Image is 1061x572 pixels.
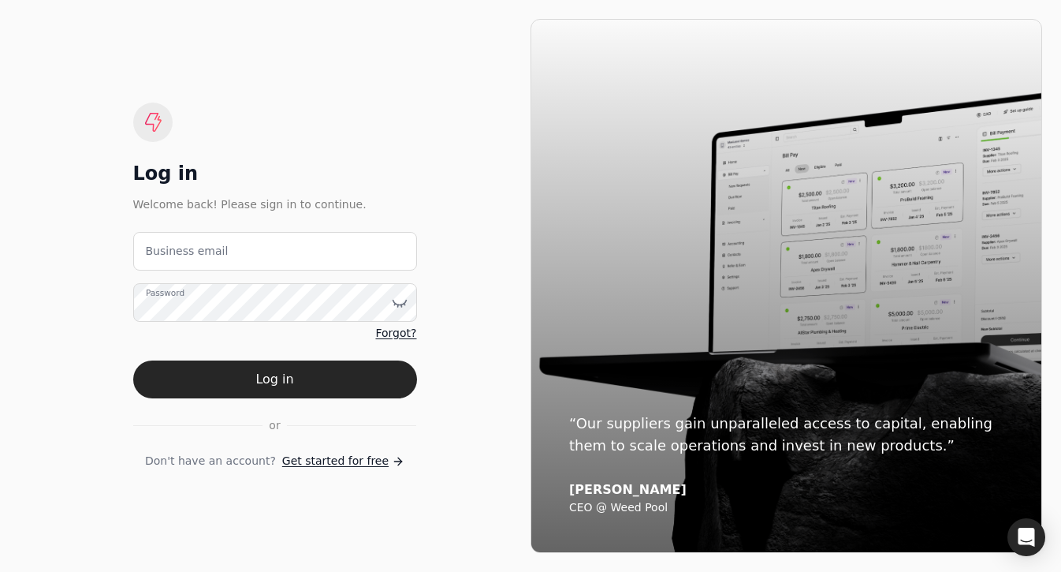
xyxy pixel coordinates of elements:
[133,361,417,398] button: Log in
[569,501,1003,515] div: CEO @ Weed Pool
[282,453,389,469] span: Get started for free
[133,161,417,186] div: Log in
[133,196,417,213] div: Welcome back! Please sign in to continue.
[146,287,184,300] label: Password
[282,453,404,469] a: Get started for free
[1007,518,1045,556] div: Open Intercom Messenger
[569,482,1003,498] div: [PERSON_NAME]
[375,325,416,342] a: Forgot?
[146,243,229,260] label: Business email
[145,453,276,469] span: Don't have an account?
[569,413,1003,457] div: “Our suppliers gain unparalleled access to capital, enabling them to scale operations and invest ...
[269,417,280,434] span: or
